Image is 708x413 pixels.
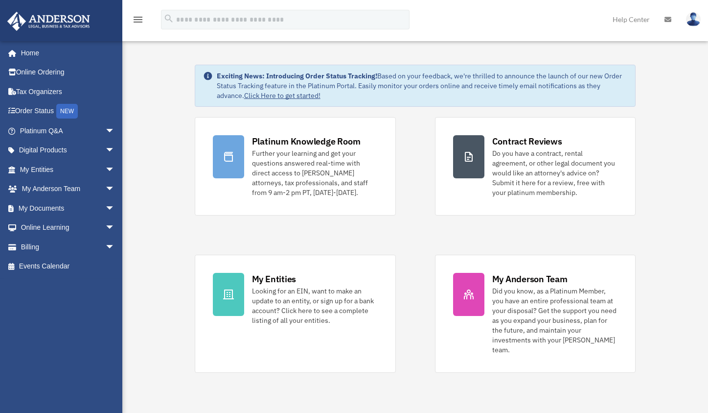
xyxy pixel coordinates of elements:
a: Billingarrow_drop_down [7,237,130,257]
div: Contract Reviews [492,135,562,147]
div: Based on your feedback, we're thrilled to announce the launch of our new Order Status Tracking fe... [217,71,628,100]
div: Looking for an EIN, want to make an update to an entity, or sign up for a bank account? Click her... [252,286,378,325]
img: Anderson Advisors Platinum Portal [4,12,93,31]
a: My Anderson Team Did you know, as a Platinum Member, you have an entire professional team at your... [435,255,636,373]
i: menu [132,14,144,25]
div: My Entities [252,273,296,285]
a: My Documentsarrow_drop_down [7,198,130,218]
a: Online Ordering [7,63,130,82]
a: Home [7,43,125,63]
a: Tax Organizers [7,82,130,101]
div: Do you have a contract, rental agreement, or other legal document you would like an attorney's ad... [492,148,618,197]
span: arrow_drop_down [105,179,125,199]
strong: Exciting News: Introducing Order Status Tracking! [217,72,377,80]
span: arrow_drop_down [105,121,125,141]
a: Digital Productsarrow_drop_down [7,141,130,160]
a: Platinum Knowledge Room Further your learning and get your questions answered real-time with dire... [195,117,396,216]
a: My Anderson Teamarrow_drop_down [7,179,130,199]
span: arrow_drop_down [105,198,125,219]
span: arrow_drop_down [105,237,125,257]
a: Online Learningarrow_drop_down [7,218,130,238]
a: Events Calendar [7,257,130,276]
a: menu [132,17,144,25]
a: Contract Reviews Do you have a contract, rental agreement, or other legal document you would like... [435,117,636,216]
a: Click Here to get started! [244,91,320,100]
div: NEW [56,104,78,119]
div: Platinum Knowledge Room [252,135,361,147]
img: User Pic [686,12,701,26]
a: My Entitiesarrow_drop_down [7,160,130,179]
span: arrow_drop_down [105,160,125,180]
div: Did you know, as a Platinum Member, you have an entire professional team at your disposal? Get th... [492,286,618,355]
i: search [163,13,174,24]
a: Platinum Q&Aarrow_drop_down [7,121,130,141]
div: Further your learning and get your questions answered real-time with direct access to [PERSON_NAM... [252,148,378,197]
div: My Anderson Team [492,273,568,285]
a: My Entities Looking for an EIN, want to make an update to an entity, or sign up for a bank accoun... [195,255,396,373]
span: arrow_drop_down [105,218,125,238]
a: Order StatusNEW [7,101,130,121]
span: arrow_drop_down [105,141,125,161]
